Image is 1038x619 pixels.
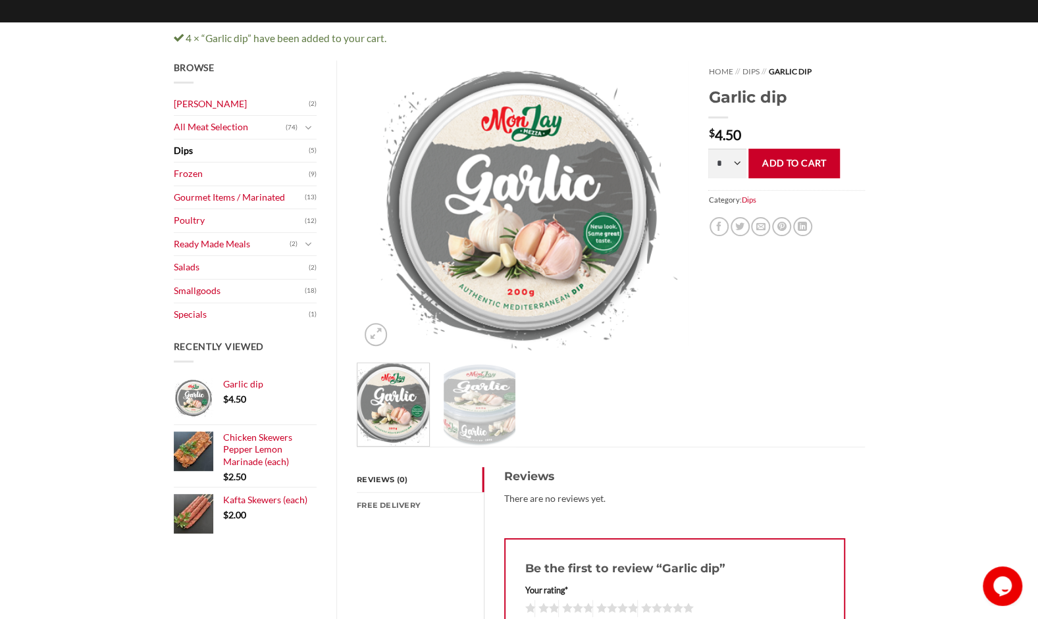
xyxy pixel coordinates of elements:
a: FREE Delivery [357,493,484,518]
a: Reviews (0) [357,467,484,492]
a: All Meat Selection [174,116,286,139]
img: Garlic dip [444,363,515,449]
button: Add to cart [748,149,840,178]
a: Share on LinkedIn [793,217,812,236]
a: Share on Twitter [731,217,750,236]
a: Salads [174,256,309,279]
p: There are no reviews yet. [504,491,845,507]
a: Garlic dip [223,378,317,390]
iframe: chat widget [983,566,1025,606]
a: Email to a Friend [751,217,770,236]
span: Browse [174,62,215,73]
span: (2) [309,258,317,278]
span: Garlic dip [223,378,263,389]
span: (12) [305,211,317,231]
a: Frozen [174,162,309,186]
span: $ [708,128,714,138]
a: [PERSON_NAME] [174,93,309,116]
span: $ [223,509,228,520]
span: Category: [708,190,864,209]
span: // [735,66,740,76]
h3: Reviews [504,467,845,485]
span: Kafta Skewers (each) [223,494,307,505]
a: Zoom [365,323,387,345]
span: (2) [290,234,298,254]
span: (13) [305,187,317,207]
label: Your rating [525,583,824,597]
span: (5) [309,141,317,161]
span: Chicken Skewers Pepper Lemon Marinade (each) [223,432,292,467]
bdi: 2.00 [223,509,246,520]
a: Chicken Skewers Pepper Lemon Marinade (each) [223,432,317,468]
span: $ [223,393,228,405]
a: 4 [592,600,638,617]
span: // [762,66,766,76]
a: Dips [742,66,759,76]
a: Kafta Skewers (each) [223,494,317,506]
span: (9) [309,164,317,184]
span: (18) [305,281,317,301]
span: (1) [309,305,317,324]
a: 2 [534,600,559,617]
div: 4 × “Garlic dip” have been added to your cart. [164,30,875,47]
a: Share on Facebook [710,217,729,236]
a: 3 [558,600,594,617]
a: Dips [741,195,756,204]
a: 1 [522,600,536,617]
img: Garlic dip [357,61,688,352]
button: Toggle [301,120,317,135]
bdi: 4.50 [223,393,246,405]
a: Smallgoods [174,280,305,303]
span: Recently Viewed [174,341,265,352]
a: Home [708,66,733,76]
bdi: 2.50 [223,471,246,482]
span: (74) [286,118,298,137]
a: Dips [174,139,309,162]
span: $ [223,471,228,482]
span: (2) [309,94,317,114]
a: Ready Made Meals [174,233,290,256]
bdi: 4.50 [708,126,740,143]
a: Poultry [174,209,305,232]
a: Gourmet Items / Marinated [174,186,305,209]
button: Toggle [301,237,317,251]
a: 5 [637,600,694,617]
a: Pin on Pinterest [772,217,791,236]
span: Garlic dip [769,66,812,76]
h3: Be the first to review “Garlic dip” [525,559,824,578]
a: Specials [174,303,309,326]
h1: Garlic dip [708,87,864,107]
